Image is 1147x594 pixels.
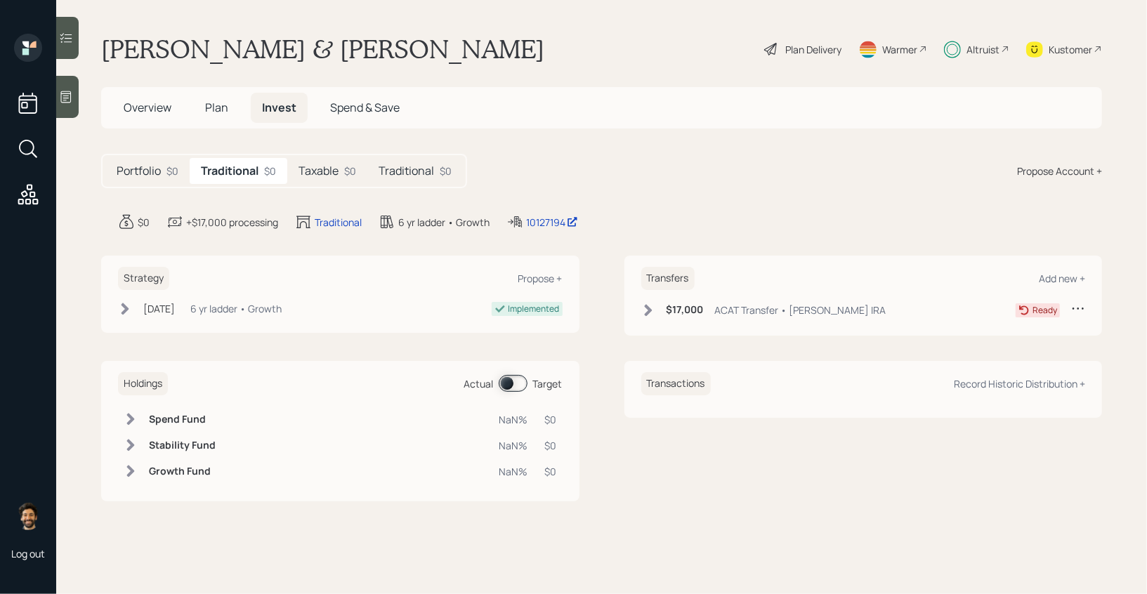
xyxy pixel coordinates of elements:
div: 10127194 [526,215,578,230]
div: Plan Delivery [785,42,841,57]
img: eric-schwartz-headshot.png [14,502,42,530]
div: +$17,000 processing [186,215,278,230]
div: NaN% [499,464,528,479]
div: Record Historic Distribution + [954,377,1085,390]
div: NaN% [499,412,528,427]
div: $0 [545,438,557,453]
div: $0 [440,164,452,178]
div: Ready [1033,304,1057,317]
div: Actual [464,376,494,391]
h6: Growth Fund [149,466,216,477]
div: Implemented [509,303,560,315]
h5: Portfolio [117,164,161,178]
div: Add new + [1039,272,1085,285]
h6: Transactions [641,372,711,395]
div: $0 [344,164,356,178]
div: Target [533,376,563,391]
span: Spend & Save [330,100,400,115]
div: Traditional [315,215,362,230]
div: [DATE] [143,301,175,316]
div: Propose + [518,272,563,285]
h6: Holdings [118,372,168,395]
div: Log out [11,547,45,560]
div: NaN% [499,438,528,453]
div: $0 [545,412,557,427]
h1: [PERSON_NAME] & [PERSON_NAME] [101,34,544,65]
h6: Transfers [641,267,695,290]
h6: Strategy [118,267,169,290]
div: 6 yr ladder • Growth [398,215,490,230]
h5: Taxable [299,164,339,178]
span: Invest [262,100,296,115]
h6: $17,000 [667,304,704,316]
h6: Spend Fund [149,414,216,425]
div: $0 [264,164,276,178]
div: $0 [138,215,150,230]
h6: Stability Fund [149,440,216,451]
div: Altruist [966,42,999,57]
h5: Traditional [201,164,258,178]
span: Overview [124,100,171,115]
div: $0 [545,464,557,479]
span: Plan [205,100,228,115]
div: ACAT Transfer • [PERSON_NAME] IRA [715,303,886,317]
div: $0 [166,164,178,178]
div: 6 yr ladder • Growth [190,301,282,316]
div: Warmer [882,42,917,57]
div: Propose Account + [1017,164,1102,178]
h5: Traditional [379,164,434,178]
div: Kustomer [1049,42,1092,57]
